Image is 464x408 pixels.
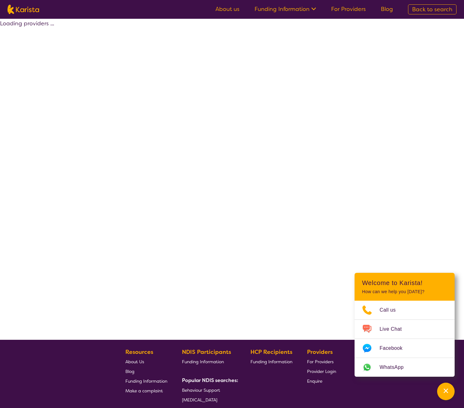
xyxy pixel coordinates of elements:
a: Behaviour Support [182,385,236,395]
a: Provider Login [307,366,336,376]
a: Funding Information [255,5,316,13]
a: Back to search [408,4,456,14]
button: Channel Menu [437,383,455,400]
span: Provider Login [307,369,336,374]
span: Funding Information [250,359,292,365]
a: Enquire [307,376,336,386]
a: Blog [381,5,393,13]
a: Make a complaint [125,386,167,395]
a: Funding Information [182,357,236,366]
span: About Us [125,359,144,365]
b: NDIS Participants [182,348,231,356]
span: Behaviour Support [182,387,220,393]
a: Blog [125,366,167,376]
img: Karista logo [8,5,39,14]
b: HCP Recipients [250,348,292,356]
a: For Providers [331,5,366,13]
a: About us [215,5,240,13]
span: WhatsApp [380,363,411,372]
span: Blog [125,369,134,374]
a: Web link opens in a new tab. [355,358,455,377]
a: [MEDICAL_DATA] [182,395,236,405]
h2: Welcome to Karista! [362,279,447,287]
b: Providers [307,348,333,356]
span: Make a complaint [125,388,163,394]
div: Channel Menu [355,273,455,377]
span: Call us [380,305,403,315]
ul: Choose channel [355,301,455,377]
b: Popular NDIS searches: [182,377,238,384]
a: About Us [125,357,167,366]
p: How can we help you [DATE]? [362,289,447,294]
a: For Providers [307,357,336,366]
span: For Providers [307,359,334,365]
span: [MEDICAL_DATA] [182,397,217,403]
span: Facebook [380,344,410,353]
span: Back to search [412,6,452,13]
span: Funding Information [182,359,224,365]
b: Resources [125,348,153,356]
span: Live Chat [380,324,409,334]
a: Funding Information [250,357,292,366]
a: Funding Information [125,376,167,386]
span: Funding Information [125,378,167,384]
span: Enquire [307,378,322,384]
